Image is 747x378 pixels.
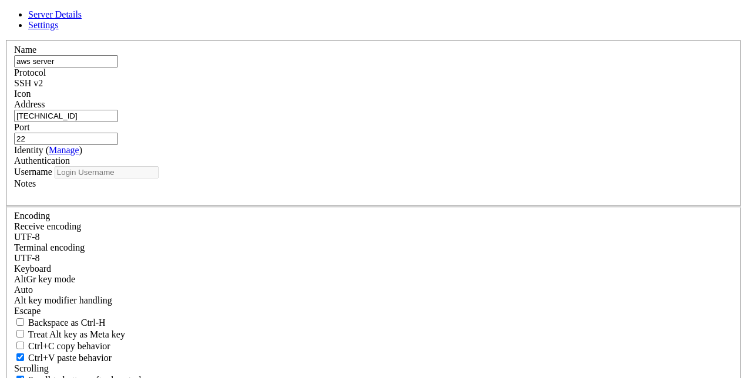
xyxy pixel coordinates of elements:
[14,133,118,145] input: Port Number
[28,341,110,351] span: Ctrl+C copy behavior
[14,167,52,177] label: Username
[14,329,125,339] label: Whether the Alt key acts as a Meta key or as a distinct Alt key.
[14,285,733,295] div: Auto
[14,285,33,295] span: Auto
[14,145,82,155] label: Identity
[14,156,70,166] label: Authentication
[14,99,45,109] label: Address
[28,9,82,19] a: Server Details
[14,253,40,263] span: UTF-8
[14,110,118,122] input: Host Name or IP
[14,55,118,67] input: Server Name
[14,253,733,264] div: UTF-8
[14,221,81,231] label: Set the expected encoding for data received from the host. If the encodings do not match, visual ...
[14,78,43,88] span: SSH v2
[16,342,24,349] input: Ctrl+C copy behavior
[55,166,159,178] input: Login Username
[49,145,79,155] a: Manage
[14,211,50,221] label: Encoding
[14,45,36,55] label: Name
[28,318,106,328] span: Backspace as Ctrl-H
[14,318,106,328] label: If true, the backspace should send BS ('\x08', aka ^H). Otherwise the backspace key should send '...
[14,341,110,351] label: Ctrl-C copies if true, send ^C to host if false. Ctrl-Shift-C sends ^C to host if true, copies if...
[16,353,24,361] input: Ctrl+V paste behavior
[14,67,46,77] label: Protocol
[5,15,9,25] div: (0, 1)
[14,295,112,305] label: Controls how the Alt key is handled. Escape: Send an ESC prefix. 8-Bit: Add 128 to the typed char...
[16,318,24,326] input: Backspace as Ctrl-H
[28,353,112,363] span: Ctrl+V paste behavior
[14,122,30,132] label: Port
[14,78,733,89] div: SSH v2
[14,232,40,242] span: UTF-8
[14,242,85,252] label: The default terminal encoding. ISO-2022 enables character map translations (like graphics maps). ...
[14,363,49,373] label: Scrolling
[46,145,82,155] span: ( )
[28,20,59,30] a: Settings
[14,264,51,274] label: Keyboard
[28,329,125,339] span: Treat Alt key as Meta key
[16,330,24,338] input: Treat Alt key as Meta key
[14,232,733,242] div: UTF-8
[14,306,41,316] span: Escape
[14,353,112,363] label: Ctrl+V pastes if true, sends ^V to host if false. Ctrl+Shift+V sends ^V to host if true, pastes i...
[14,274,75,284] label: Set the expected encoding for data received from the host. If the encodings do not match, visual ...
[14,89,31,99] label: Icon
[5,5,594,15] x-row: Connecting [TECHNICAL_ID]...
[14,306,733,316] div: Escape
[14,178,36,188] label: Notes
